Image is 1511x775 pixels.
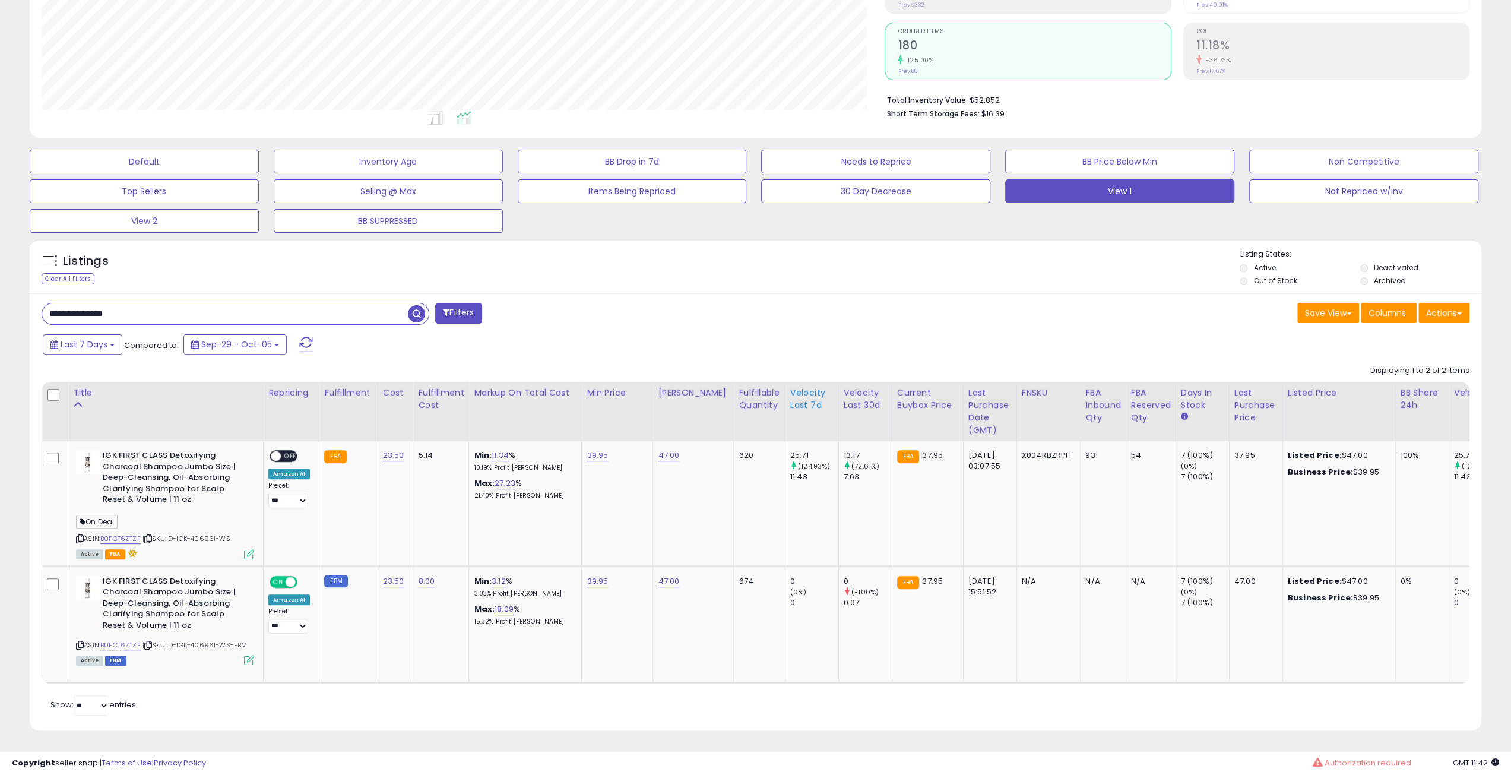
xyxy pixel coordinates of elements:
div: $47.00 [1288,450,1386,461]
div: 47.00 [1234,576,1274,587]
a: 27.23 [495,477,515,489]
button: Needs to Reprice [761,150,990,173]
div: $39.95 [1288,593,1386,603]
div: Title [73,387,258,399]
b: Short Term Storage Fees: [886,109,979,119]
div: Days In Stock [1181,387,1224,412]
div: 11.43 [790,472,838,482]
button: Save View [1297,303,1359,323]
b: Min: [474,450,492,461]
button: Non Competitive [1249,150,1478,173]
div: Clear All Filters [42,273,94,284]
span: | SKU: D-IGK-406961-WS [142,534,230,543]
span: ON [271,577,286,587]
b: Total Inventory Value: [886,95,967,105]
button: Not Repriced w/inv [1249,179,1478,203]
span: ROI [1196,29,1469,35]
b: Business Price: [1288,592,1353,603]
div: 0 [1454,597,1502,608]
div: 0 [844,576,892,587]
div: Velocity Last 7d [790,387,834,412]
div: 7 (100%) [1181,576,1229,587]
a: Terms of Use [102,757,152,768]
img: 31Gf8INPP+L._SL40_.jpg [76,450,100,474]
div: X004RBZRPH [1022,450,1072,461]
span: Sep-29 - Oct-05 [201,339,272,350]
span: Columns [1369,307,1406,319]
span: OFF [281,451,300,461]
a: 3.12 [492,575,506,587]
th: The percentage added to the cost of goods (COGS) that forms the calculator for Min & Max prices. [469,382,582,441]
small: (0%) [1181,587,1198,597]
a: 39.95 [587,575,608,587]
div: N/A [1131,576,1167,587]
h5: Listings [63,253,109,270]
div: % [474,478,572,500]
label: Active [1253,262,1275,273]
button: BB Drop in 7d [518,150,747,173]
small: (124.93%) [1462,461,1494,471]
div: Displaying 1 to 2 of 2 items [1370,365,1469,377]
small: Days In Stock. [1181,412,1188,422]
div: % [474,450,572,472]
div: 7.63 [844,472,892,482]
small: Prev: $332 [898,1,924,8]
img: 31Gf8INPP+L._SL40_.jpg [76,576,100,600]
a: 39.95 [587,450,608,461]
div: % [474,604,572,626]
b: Min: [474,575,492,587]
small: FBA [324,450,346,463]
h2: 180 [898,39,1170,55]
button: View 2 [30,209,259,233]
div: 13.17 [844,450,892,461]
div: 25.71 [790,450,838,461]
a: Privacy Policy [154,757,206,768]
i: hazardous material [125,549,138,557]
a: 11.34 [492,450,509,461]
a: 23.50 [383,450,404,461]
b: Max: [474,477,495,489]
div: Min Price [587,387,648,399]
div: 100% [1401,450,1440,461]
div: ASIN: [76,450,254,558]
label: Deactivated [1374,262,1418,273]
span: FBA [105,549,125,559]
div: Current Buybox Price [897,387,958,412]
button: Top Sellers [30,179,259,203]
button: Actions [1418,303,1469,323]
span: FBM [105,656,126,666]
div: Cost [383,387,408,399]
button: BB Price Below Min [1005,150,1234,173]
div: Fulfillment Cost [418,387,464,412]
div: N/A [1022,576,1072,587]
div: 37.95 [1234,450,1274,461]
div: ASIN: [76,576,254,664]
button: Last 7 Days [43,334,122,355]
div: Amazon AI [268,594,310,605]
div: $39.95 [1288,467,1386,477]
div: 674 [739,576,775,587]
button: Inventory Age [274,150,503,173]
small: Prev: 17.67% [1196,68,1225,75]
button: Items Being Repriced [518,179,747,203]
a: 8.00 [418,575,435,587]
div: [DATE] 03:07:55 [968,450,1008,472]
button: Columns [1361,303,1417,323]
p: 15.32% Profit [PERSON_NAME] [474,618,572,626]
span: | SKU: D-IGK-406961-WS-FBM [142,640,247,650]
div: 0% [1401,576,1440,587]
small: 125.00% [903,56,933,65]
div: Velocity Last 30d [844,387,887,412]
small: (0%) [1454,587,1471,597]
div: BB Share 24h. [1401,387,1444,412]
label: Archived [1374,276,1406,286]
div: N/A [1085,576,1117,587]
a: B0FCT6ZTZF [100,640,141,650]
li: $52,852 [886,92,1461,106]
span: Compared to: [124,340,179,351]
div: 11.43 [1454,472,1502,482]
p: 21.40% Profit [PERSON_NAME] [474,492,572,500]
small: (-100%) [851,587,879,597]
b: Business Price: [1288,466,1353,477]
a: B0FCT6ZTZF [100,534,141,544]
